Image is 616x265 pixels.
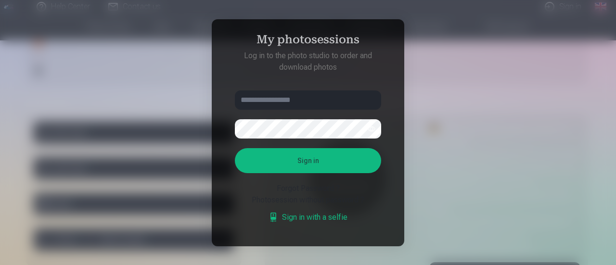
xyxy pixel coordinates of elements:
[225,50,391,73] p: Log in to the photo studio to order and download photos
[225,33,391,50] h4: My photosessions
[235,194,381,206] div: Photosession without password ?
[235,148,381,173] button: Sign in
[269,212,347,223] a: Sign in with a selfie
[235,183,381,194] div: Forgot Password ?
